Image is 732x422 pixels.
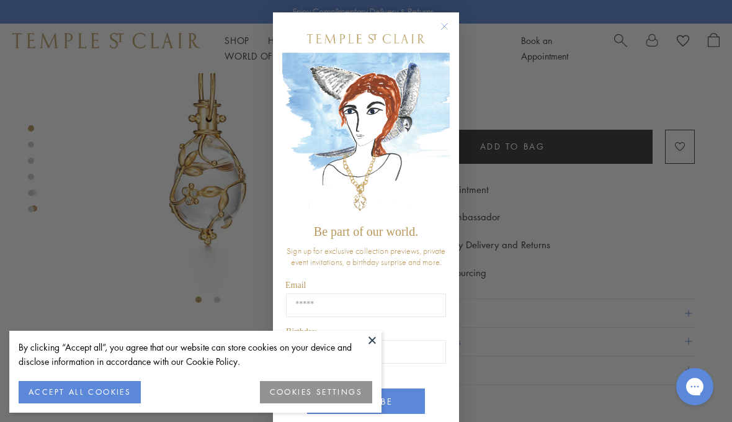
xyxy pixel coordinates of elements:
[307,34,425,43] img: Temple St. Clair
[282,53,450,218] img: c4a9eb12-d91a-4d4a-8ee0-386386f4f338.jpeg
[286,327,316,336] span: Birthday
[260,381,372,403] button: COOKIES SETTINGS
[19,381,141,403] button: ACCEPT ALL COOKIES
[670,364,720,410] iframe: Gorgias live chat messenger
[286,294,446,317] input: Email
[287,245,445,267] span: Sign up for exclusive collection previews, private event invitations, a birthday surprise and more.
[443,25,458,40] button: Close dialog
[285,281,306,290] span: Email
[314,225,418,238] span: Be part of our world.
[19,340,372,369] div: By clicking “Accept all”, you agree that our website can store cookies on your device and disclos...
